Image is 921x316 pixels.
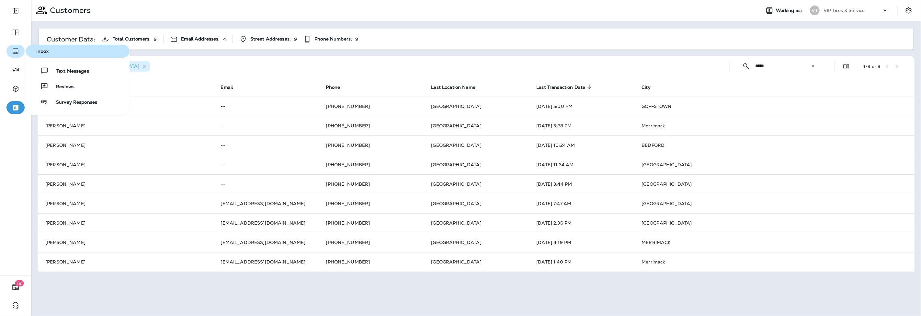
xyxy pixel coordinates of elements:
[863,64,881,69] div: 1 - 9 of 9
[529,252,634,272] td: [DATE] 1:40 PM
[431,85,476,90] span: Last Location Name
[15,280,24,287] span: 19
[38,135,213,155] td: [PERSON_NAME]
[634,213,915,233] td: [GEOGRAPHIC_DATA]
[49,68,89,75] span: Text Messages
[221,123,311,128] p: --
[26,95,130,108] button: Survey Responses
[318,116,424,135] td: [PHONE_NUMBER]
[38,116,213,135] td: [PERSON_NAME]
[154,37,157,42] p: 9
[221,181,311,187] p: --
[431,103,482,109] span: [GEOGRAPHIC_DATA]
[529,155,634,174] td: [DATE] 11:34 AM
[355,37,358,42] p: 9
[38,252,213,272] td: [PERSON_NAME]
[529,233,634,252] td: [DATE] 4:19 PM
[221,162,311,167] p: --
[181,36,220,42] span: Email Addresses:
[634,252,915,272] td: Merrimack
[634,135,915,155] td: BEDFORD
[634,174,915,194] td: [GEOGRAPHIC_DATA]
[47,6,91,15] p: Customers
[634,155,915,174] td: [GEOGRAPHIC_DATA]
[38,155,213,174] td: [PERSON_NAME]
[294,37,297,42] p: 9
[634,116,915,135] td: Merrimack
[26,80,130,93] button: Reviews
[431,220,482,226] span: [GEOGRAPHIC_DATA]
[221,104,311,109] p: --
[38,233,213,252] td: [PERSON_NAME]
[431,162,482,168] span: [GEOGRAPHIC_DATA]
[223,37,226,42] p: 4
[250,36,291,42] span: Street Addresses:
[314,36,352,42] span: Phone Numbers:
[529,174,634,194] td: [DATE] 3:44 PM
[642,85,651,90] span: City
[529,194,634,213] td: [DATE] 7:47 AM
[776,8,803,13] span: Working as:
[6,4,25,17] button: Expand Sidebar
[47,37,95,42] p: Customer Data:
[38,213,213,233] td: [PERSON_NAME]
[740,60,753,73] button: Collapse Search
[113,36,151,42] span: Total Customers:
[529,116,634,135] td: [DATE] 3:28 PM
[28,49,127,54] span: Inbox
[634,194,915,213] td: [GEOGRAPHIC_DATA]
[431,201,482,206] span: [GEOGRAPHIC_DATA]
[810,6,820,15] div: VT
[431,142,482,148] span: [GEOGRAPHIC_DATA]
[26,64,130,77] button: Text Messages
[318,155,424,174] td: [PHONE_NUMBER]
[38,174,213,194] td: [PERSON_NAME]
[431,240,482,245] span: [GEOGRAPHIC_DATA]
[213,194,318,213] td: [EMAIL_ADDRESS][DOMAIN_NAME]
[318,135,424,155] td: [PHONE_NUMBER]
[824,8,865,13] p: VIP Tires & Service
[431,259,482,265] span: [GEOGRAPHIC_DATA]
[634,97,915,116] td: GOFFSTOWN
[221,143,311,148] p: --
[431,123,482,129] span: [GEOGRAPHIC_DATA]
[48,84,74,90] span: Reviews
[529,213,634,233] td: [DATE] 2:36 PM
[431,181,482,187] span: [GEOGRAPHIC_DATA]
[213,252,318,272] td: [EMAIL_ADDRESS][DOMAIN_NAME]
[318,233,424,252] td: [PHONE_NUMBER]
[221,85,233,90] span: Email
[318,194,424,213] td: [PHONE_NUMBER]
[213,213,318,233] td: [EMAIL_ADDRESS][DOMAIN_NAME]
[318,252,424,272] td: [PHONE_NUMBER]
[536,85,585,90] span: Last Transaction Date
[529,135,634,155] td: [DATE] 10:24 AM
[318,213,424,233] td: [PHONE_NUMBER]
[318,97,424,116] td: [PHONE_NUMBER]
[26,45,130,58] button: Inbox
[634,233,915,252] td: MERRIMACK
[529,97,634,116] td: [DATE] 5:00 PM
[903,5,915,16] button: Settings
[326,85,340,90] span: Phone
[38,194,213,213] td: [PERSON_NAME]
[840,60,853,73] button: Edit Fields
[48,99,97,106] span: Survey Responses
[318,174,424,194] td: [PHONE_NUMBER]
[213,233,318,252] td: [EMAIL_ADDRESS][DOMAIN_NAME]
